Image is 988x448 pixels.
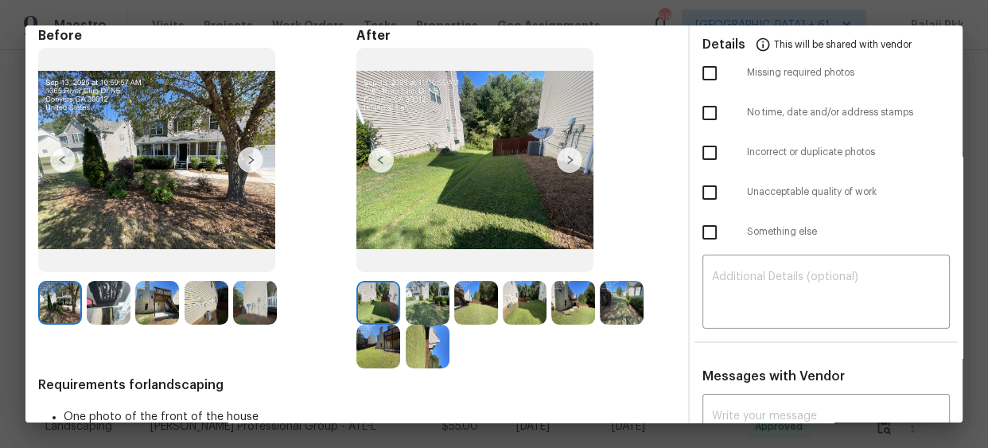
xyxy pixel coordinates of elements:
[690,133,963,173] div: Incorrect or duplicate photos
[368,147,394,173] img: left-chevron-button-url
[64,409,675,425] li: One photo of the front of the house
[690,53,963,93] div: Missing required photos
[747,225,950,239] span: Something else
[747,185,950,199] span: Unacceptable quality of work
[50,147,76,173] img: left-chevron-button-url
[690,93,963,133] div: No time, date and/or address stamps
[557,147,582,173] img: right-chevron-button-url
[774,25,912,64] span: This will be shared with vendor
[38,28,356,44] span: Before
[690,173,963,212] div: Unacceptable quality of work
[747,146,950,159] span: Incorrect or duplicate photos
[702,370,845,383] span: Messages with Vendor
[38,377,675,393] span: Requirements for landscaping
[690,212,963,252] div: Something else
[747,66,950,80] span: Missing required photos
[356,28,675,44] span: After
[702,25,745,64] span: Details
[747,106,950,119] span: No time, date and/or address stamps
[238,147,263,173] img: right-chevron-button-url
